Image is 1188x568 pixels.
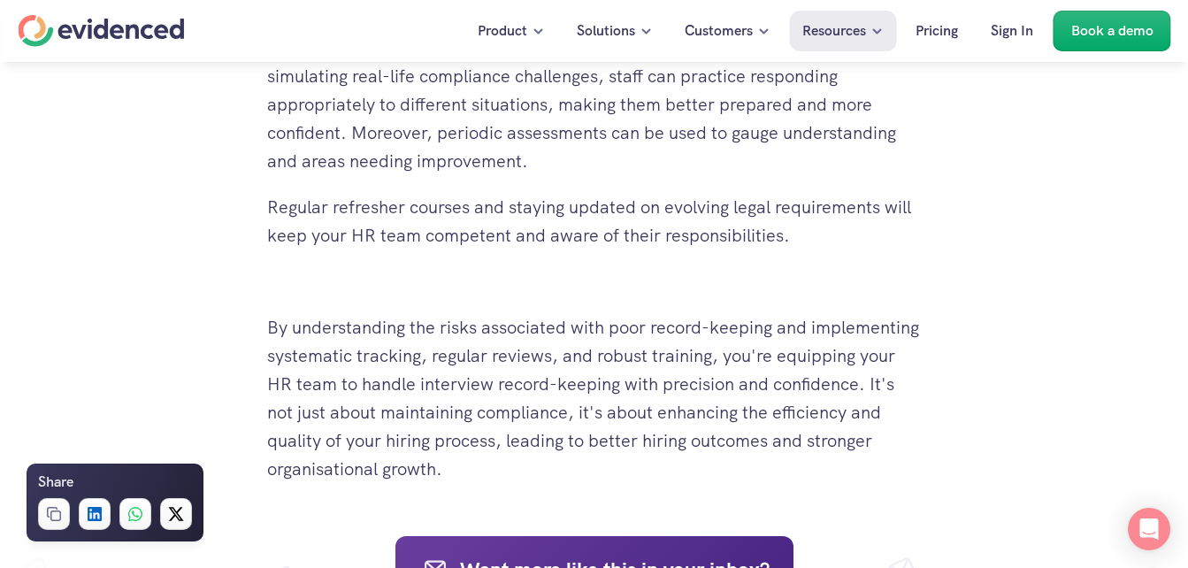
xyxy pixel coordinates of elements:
p: Book a demo [1070,19,1153,42]
p: Pricing [916,19,958,42]
p: By understanding the risks associated with poor record-keeping and implementing systematic tracki... [267,313,922,483]
a: Sign In [977,11,1046,51]
p: Solutions [577,19,635,42]
p: Customers [685,19,753,42]
h6: Share [38,471,73,494]
p: Resources [802,19,866,42]
p: Sign In [991,19,1033,42]
a: Book a demo [1053,11,1170,51]
p: Product [478,19,527,42]
a: Pricing [902,11,971,51]
a: Home [18,15,184,47]
p: Regular refresher courses and staying updated on evolving legal requirements will keep your HR te... [267,193,922,249]
div: Open Intercom Messenger [1128,508,1170,550]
